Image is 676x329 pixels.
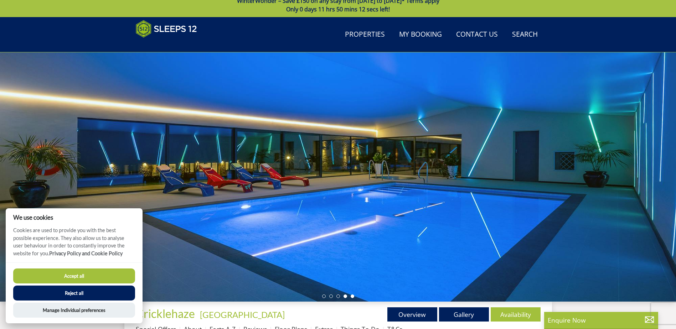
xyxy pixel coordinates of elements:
a: My Booking [396,27,445,43]
a: Cricklehaze [136,307,197,320]
a: Properties [342,27,388,43]
a: Availability [491,307,541,322]
img: Sleeps 12 [136,20,197,38]
a: Overview [387,307,437,322]
iframe: Customer reviews powered by Trustpilot [132,42,207,48]
p: Cookies are used to provide you with the best possible experience. They also allow us to analyse ... [6,226,143,262]
span: Only 0 days 11 hrs 50 mins 12 secs left! [286,5,390,13]
a: Privacy Policy and Cookie Policy [49,250,123,256]
h2: We use cookies [6,214,143,221]
p: Enquire Now [548,315,655,325]
button: Accept all [13,268,135,283]
span: Cricklehaze [136,307,195,320]
a: Search [509,27,541,43]
button: Manage Individual preferences [13,303,135,318]
a: Contact Us [453,27,501,43]
a: Gallery [439,307,489,322]
a: [GEOGRAPHIC_DATA] [200,309,285,320]
button: Reject all [13,286,135,301]
span: - [197,309,285,320]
